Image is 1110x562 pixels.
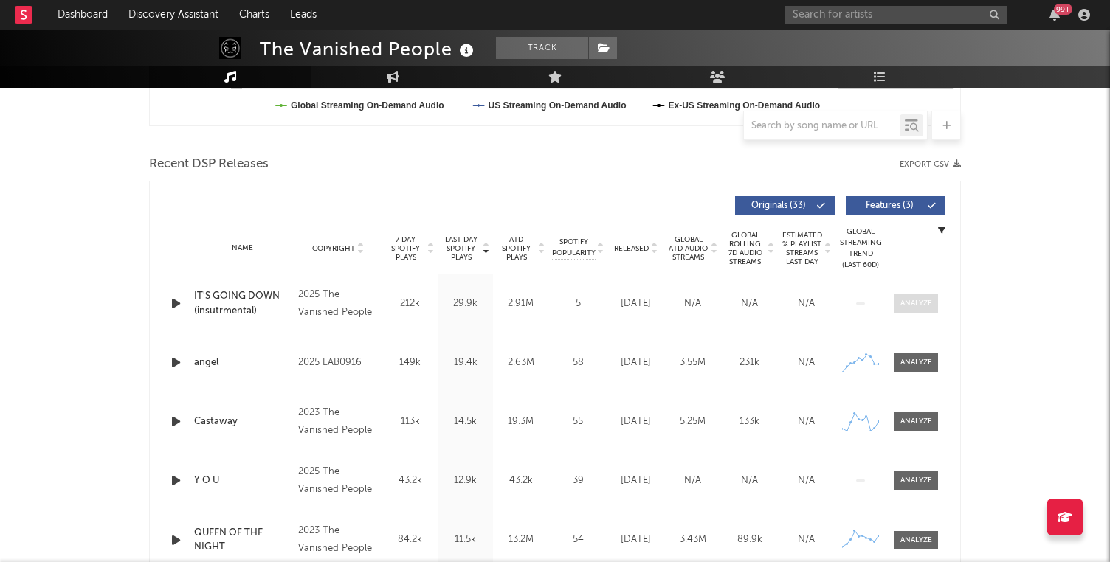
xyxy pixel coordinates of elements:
span: Global ATD Audio Streams [668,235,709,262]
div: 2025 The Vanished People [298,286,379,322]
div: N/A [782,355,831,370]
div: 55 [552,414,604,429]
div: [DATE] [611,355,661,370]
text: Ex-US Streaming On-Demand Audio [669,100,821,111]
div: 14.5k [441,414,489,429]
div: 2023 The Vanished People [298,404,379,440]
span: Copyright [312,244,355,253]
div: 12.9k [441,473,489,488]
span: Global Rolling 7D Audio Streams [725,231,765,266]
div: N/A [668,296,717,311]
span: 7 Day Spotify Plays [386,235,425,262]
div: 133k [725,414,774,429]
div: The Vanished People [260,37,478,61]
span: Estimated % Playlist Streams Last Day [782,231,822,266]
div: [DATE] [611,532,661,547]
span: Released [614,244,649,253]
button: Export CSV [900,160,961,169]
div: [DATE] [611,473,661,488]
div: Name [194,243,291,254]
span: Last Day Spotify Plays [441,235,480,262]
div: 58 [552,355,604,370]
div: 231k [725,355,774,370]
div: N/A [725,473,774,488]
div: N/A [668,473,717,488]
span: Recent DSP Releases [149,156,269,173]
text: Global Streaming On-Demand Audio [291,100,444,111]
div: 39 [552,473,604,488]
div: 149k [386,355,434,370]
div: [DATE] [611,296,661,311]
div: 5.25M [668,414,717,429]
div: N/A [725,296,774,311]
div: 11.5k [441,532,489,547]
div: 43.2k [386,473,434,488]
button: Features(3) [846,196,945,215]
div: 99 + [1054,4,1072,15]
div: 2.91M [497,296,545,311]
text: US Streaming On-Demand Audio [489,100,627,111]
span: Originals ( 33 ) [745,201,813,210]
button: Track [496,37,588,59]
div: 2025 The Vanished People [298,463,379,499]
div: 13.2M [497,532,545,547]
div: 113k [386,414,434,429]
div: 29.9k [441,296,489,311]
div: 84.2k [386,532,434,547]
a: QUEEN OF THE NIGHT [194,526,291,555]
div: 212k [386,296,434,311]
div: 89.9k [725,532,774,547]
a: angel [194,355,291,370]
div: 2.63M [497,355,545,370]
span: Spotify Popularity [552,237,596,259]
div: 2023 The Vanished People [298,522,379,558]
button: Originals(33) [735,196,835,215]
span: ATD Spotify Plays [497,235,536,262]
div: 2025 LAB0916 [298,354,379,372]
div: N/A [782,473,831,488]
button: 99+ [1049,9,1060,21]
div: N/A [782,296,831,311]
div: 43.2k [497,473,545,488]
div: 54 [552,532,604,547]
div: 19.4k [441,355,489,370]
input: Search for artists [785,6,1007,24]
a: Castaway [194,414,291,429]
div: 3.43M [668,532,717,547]
a: Y O U [194,473,291,488]
div: 19.3M [497,414,545,429]
div: Global Streaming Trend (Last 60D) [838,226,883,271]
input: Search by song name or URL [744,120,900,132]
div: 3.55M [668,355,717,370]
div: N/A [782,532,831,547]
div: N/A [782,414,831,429]
a: IT'S GOING DOWN (insutrmental) [194,289,291,318]
span: Features ( 3 ) [855,201,923,210]
div: 5 [552,296,604,311]
div: [DATE] [611,414,661,429]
